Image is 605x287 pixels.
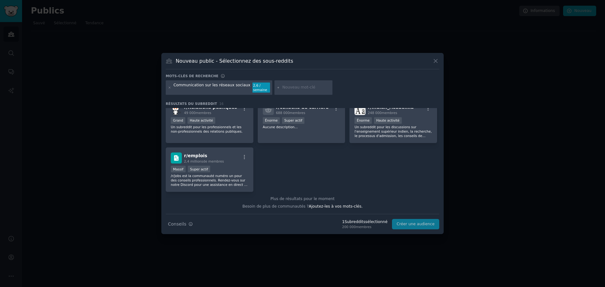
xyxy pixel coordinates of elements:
font: r/ [184,153,188,158]
font: 200 000 [342,225,356,229]
font: Mots-clés de recherche [166,74,218,78]
font: sélectionné [365,220,387,224]
font: Subreddit [345,220,363,224]
button: Conseils [166,219,195,230]
font: /r/jobs est la communauté numéro un pour des conseils professionnels. Rendez-vous sur notre Disco... [171,174,247,191]
font: 16 [219,102,224,106]
font: Énorme [265,118,278,122]
font: 1 [342,220,345,224]
img: Relations publiques [171,104,182,115]
font: conseils de carrière [280,105,329,110]
img: emplois [171,152,182,164]
font: Massif [173,167,183,171]
font: Plus de résultats pour le moment [270,197,335,201]
font: 248 000 [368,111,381,115]
font: Nouveau public - Sélectionnez des sous-reddits [176,58,293,64]
font: 688 000 [276,111,290,115]
font: Super actif [284,118,302,122]
font: Indian_Academia [372,105,413,110]
font: Aucune description... [263,125,298,129]
font: Un subreddit pour les discussions sur l'enseignement supérieur indien, la recherche, le processus... [354,125,432,146]
font: membres [382,111,397,115]
font: de membres [203,159,224,163]
font: 2,4 millions [184,159,203,163]
font: Un subreddit pour les professionnels et les non-professionnels des relations publiques. [171,125,243,133]
font: Haute activité [190,118,213,122]
font: Énorme [357,118,370,122]
img: Académie indienne [354,104,366,115]
font: s [363,220,365,224]
font: Relations publiques [188,105,237,110]
font: Haute activité [376,118,400,122]
font: 49 000 [184,111,196,115]
font: r/ [184,105,188,110]
font: membres [356,225,372,229]
font: Grand [173,118,183,122]
font: Résultats du subreddit [166,102,217,106]
font: Besoin de plus de communautés ? [242,204,309,209]
font: 2,6 / semaine [253,83,267,92]
font: r/ [276,105,280,110]
font: r/ [368,105,372,110]
font: Ajoutez-les à vos mots-clés. [309,204,363,209]
font: Super actif [190,167,208,171]
font: emplois [188,153,207,158]
font: Communication sur les réseaux sociaux [174,83,251,87]
font: membres [196,111,211,115]
input: Nouveau mot-clé [282,85,330,90]
font: Conseils [168,221,186,227]
font: membres [290,111,305,115]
